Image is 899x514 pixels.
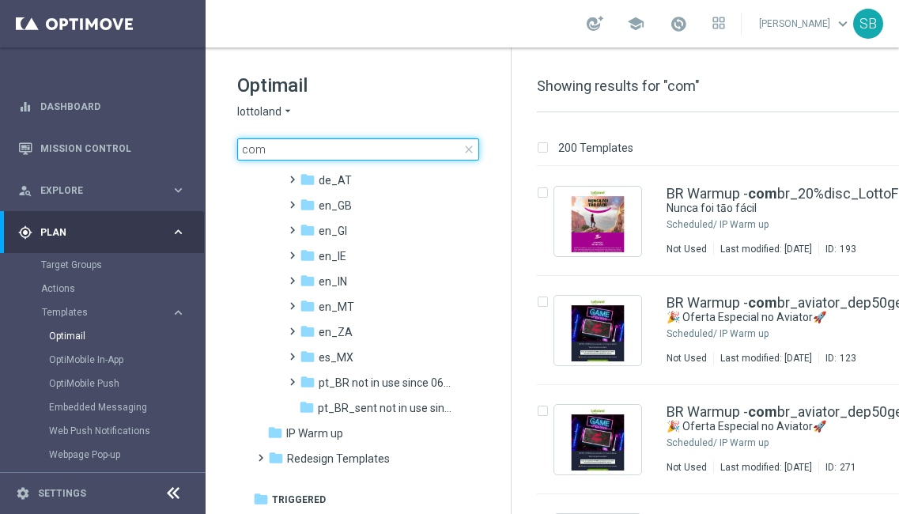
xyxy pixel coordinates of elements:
a: 🎉 Oferta Especial no Aviator🚀 [667,419,897,434]
div: Dashboard [18,85,186,127]
button: person_search Explore keyboard_arrow_right [17,184,187,197]
span: Triggered [272,493,326,507]
div: ID: [818,461,856,474]
span: keyboard_arrow_down [834,15,852,32]
a: Settings [38,489,86,498]
span: Templates [42,308,155,317]
p: 200 Templates [558,141,633,155]
i: folder [300,222,315,238]
b: com [748,185,777,202]
span: IP Warm up [286,426,343,440]
i: folder [300,197,315,213]
div: Templates [42,308,171,317]
div: Target Groups [41,253,204,277]
div: OptiMobile In-App [49,348,204,372]
i: folder [300,273,315,289]
div: 123 [840,352,856,365]
span: lottoland [237,104,281,119]
div: Webpage Pop-up [49,443,204,467]
button: Mission Control [17,142,187,155]
span: en_GI [319,224,347,238]
img: 123.jpeg [558,300,637,361]
i: person_search [18,183,32,198]
i: keyboard_arrow_right [171,183,186,198]
div: Explore [18,183,171,198]
span: close [463,143,475,156]
i: folder [268,450,284,466]
div: OptiPromo [41,467,204,490]
i: folder [253,491,269,507]
i: folder [267,425,283,440]
i: keyboard_arrow_right [171,225,186,240]
a: 🎉 Oferta Especial no Aviator🚀 [667,310,897,325]
i: folder [300,323,315,339]
i: folder [300,172,315,187]
div: Last modified: [DATE] [714,461,818,474]
div: Not Used [667,352,707,365]
div: Scheduled/ [667,327,717,340]
img: 193.jpeg [558,191,637,252]
i: folder [300,374,315,390]
span: pt_BR not in use since 06/2025 [319,376,455,390]
div: Not Used [667,461,707,474]
span: Plan [40,228,171,237]
button: Templates keyboard_arrow_right [41,306,187,319]
i: keyboard_arrow_right [171,305,186,320]
span: en_IN [319,274,347,289]
a: OptiMobile Push [49,377,164,390]
span: Showing results for "com" [537,77,700,94]
div: ID: [818,243,856,255]
div: Scheduled/ [667,437,717,449]
span: Redesign Templates [287,452,390,466]
div: Not Used [667,243,707,255]
h1: Optimail [237,73,479,98]
div: Embedded Messaging [49,395,204,419]
a: Dashboard [40,85,186,127]
button: gps_fixed Plan keyboard_arrow_right [17,226,187,239]
span: en_GB [319,198,352,213]
b: com [748,294,777,311]
input: Search Template [237,138,479,161]
div: Web Push Notifications [49,419,204,443]
span: pt_BR_sent not in use since 06/2025 [318,401,455,415]
div: Scheduled/ [667,218,717,231]
a: Actions [41,282,164,295]
b: com [748,403,777,420]
div: SB [853,9,883,39]
span: en_MT [319,300,354,314]
a: Web Push Notifications [49,425,164,437]
i: folder [300,248,315,263]
div: Last modified: [DATE] [714,243,818,255]
a: Webpage Pop-up [49,448,164,461]
div: 193 [840,243,856,255]
i: equalizer [18,100,32,114]
button: lottoland arrow_drop_down [237,104,294,119]
div: Plan [18,225,171,240]
a: Target Groups [41,259,164,271]
a: Mission Control [40,127,186,169]
a: [PERSON_NAME]keyboard_arrow_down [757,12,853,36]
i: folder [300,298,315,314]
div: Last modified: [DATE] [714,352,818,365]
a: Nunca foi tāo fácil [667,201,897,216]
a: Optimail [49,330,164,342]
div: ID: [818,352,856,365]
div: Actions [41,277,204,300]
div: Optimail [49,324,204,348]
i: gps_fixed [18,225,32,240]
img: 271.jpeg [558,409,637,471]
button: equalizer Dashboard [17,100,187,113]
i: settings [16,486,30,501]
i: arrow_drop_down [281,104,294,119]
div: OptiMobile Push [49,372,204,395]
span: en_ZA [319,325,353,339]
span: es_MX [319,350,353,365]
i: keyboard_arrow_right [171,471,186,486]
div: Mission Control [18,127,186,169]
div: 271 [840,461,856,474]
